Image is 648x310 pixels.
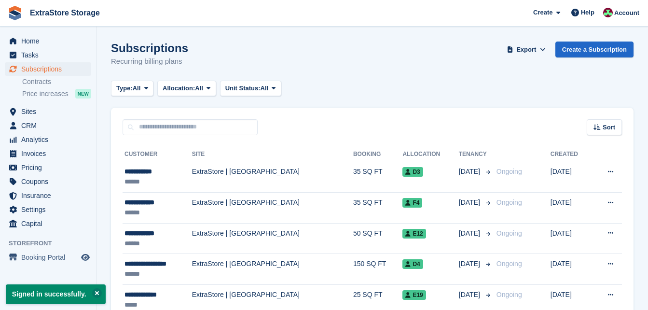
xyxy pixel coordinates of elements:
[111,56,188,67] p: Recurring billing plans
[163,84,195,93] span: Allocation:
[402,198,422,208] span: F4
[505,42,548,57] button: Export
[5,251,91,264] a: menu
[22,89,69,99] span: Price increases
[5,189,91,202] a: menu
[496,260,522,268] span: Ongoing
[21,189,79,202] span: Insurance
[157,81,216,97] button: Allocation: All
[21,34,79,48] span: Home
[496,198,522,206] span: Ongoing
[21,217,79,230] span: Capital
[5,133,91,146] a: menu
[353,162,402,193] td: 35 SQ FT
[225,84,261,93] span: Unit Status:
[603,8,613,17] img: Chelsea Parker
[551,162,592,193] td: [DATE]
[21,105,79,118] span: Sites
[5,34,91,48] a: menu
[551,254,592,285] td: [DATE]
[21,62,79,76] span: Subscriptions
[21,161,79,174] span: Pricing
[555,42,634,57] a: Create a Subscription
[80,252,91,263] a: Preview store
[111,81,153,97] button: Type: All
[496,291,522,298] span: Ongoing
[21,203,79,216] span: Settings
[5,217,91,230] a: menu
[21,175,79,188] span: Coupons
[5,48,91,62] a: menu
[402,147,458,162] th: Allocation
[75,89,91,99] div: NEW
[21,147,79,160] span: Invoices
[22,77,91,86] a: Contracts
[402,167,423,177] span: D3
[21,48,79,62] span: Tasks
[459,147,493,162] th: Tenancy
[5,105,91,118] a: menu
[111,42,188,55] h1: Subscriptions
[116,84,133,93] span: Type:
[133,84,141,93] span: All
[21,119,79,132] span: CRM
[21,251,79,264] span: Booking Portal
[220,81,281,97] button: Unit Status: All
[353,254,402,285] td: 150 SQ FT
[6,284,106,304] p: Signed in successfully.
[496,229,522,237] span: Ongoing
[614,8,639,18] span: Account
[192,254,353,285] td: ExtraStore | [GEOGRAPHIC_DATA]
[192,223,353,254] td: ExtraStore | [GEOGRAPHIC_DATA]
[402,229,426,239] span: E12
[8,6,22,20] img: stora-icon-8386f47178a22dfd0bd8f6a31ec36ba5ce8667c1dd55bd0f319d3a0aa187defe.svg
[459,228,482,239] span: [DATE]
[459,197,482,208] span: [DATE]
[192,193,353,224] td: ExtraStore | [GEOGRAPHIC_DATA]
[192,147,353,162] th: Site
[581,8,594,17] span: Help
[516,45,536,55] span: Export
[195,84,203,93] span: All
[22,88,91,99] a: Price increases NEW
[533,8,552,17] span: Create
[353,193,402,224] td: 35 SQ FT
[5,161,91,174] a: menu
[402,259,423,269] span: D4
[459,167,482,177] span: [DATE]
[353,147,402,162] th: Booking
[5,62,91,76] a: menu
[5,119,91,132] a: menu
[26,5,104,21] a: ExtraStore Storage
[551,147,592,162] th: Created
[123,147,192,162] th: Customer
[603,123,615,132] span: Sort
[353,223,402,254] td: 50 SQ FT
[496,168,522,175] span: Ongoing
[9,239,96,248] span: Storefront
[192,162,353,193] td: ExtraStore | [GEOGRAPHIC_DATA]
[5,147,91,160] a: menu
[21,133,79,146] span: Analytics
[459,259,482,269] span: [DATE]
[551,193,592,224] td: [DATE]
[459,290,482,300] span: [DATE]
[261,84,269,93] span: All
[5,175,91,188] a: menu
[402,290,426,300] span: E19
[551,223,592,254] td: [DATE]
[5,203,91,216] a: menu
